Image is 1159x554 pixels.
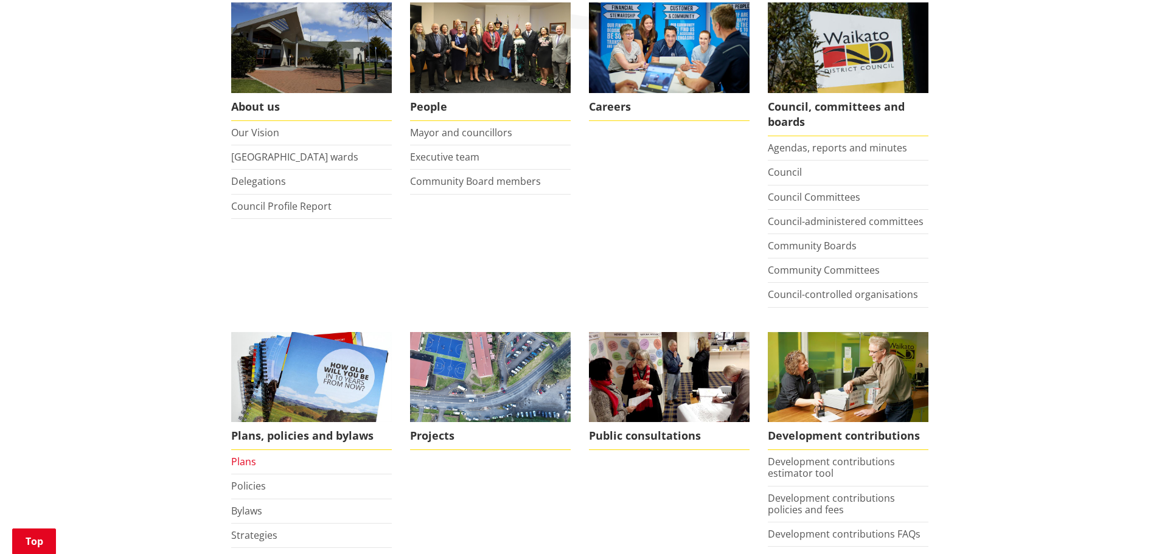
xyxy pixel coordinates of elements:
[410,2,571,121] a: 2022 Council People
[231,2,392,121] a: WDC Building 0015 About us
[231,126,279,139] a: Our Vision
[768,141,907,154] a: Agendas, reports and minutes
[231,2,392,93] img: WDC Building 0015
[410,422,571,450] span: Projects
[589,332,750,451] a: public-consultations Public consultations
[231,150,358,164] a: [GEOGRAPHIC_DATA] wards
[768,527,921,541] a: Development contributions FAQs
[410,2,571,93] img: 2022 Council
[768,2,928,136] a: Waikato-District-Council-sign Council, committees and boards
[589,422,750,450] span: Public consultations
[410,93,571,121] span: People
[410,332,571,423] img: DJI_0336
[768,491,895,516] a: Development contributions policies and fees
[768,288,918,301] a: Council-controlled organisations
[231,455,256,468] a: Plans
[231,422,392,450] span: Plans, policies and bylaws
[589,93,750,121] span: Careers
[768,332,928,451] a: FInd out more about fees and fines here Development contributions
[231,332,392,423] img: Long Term Plan
[231,93,392,121] span: About us
[768,263,880,277] a: Community Committees
[768,455,895,480] a: Development contributions estimator tool
[410,150,479,164] a: Executive team
[231,504,262,518] a: Bylaws
[12,528,56,554] a: Top
[410,332,571,451] a: Projects
[768,239,857,252] a: Community Boards
[768,332,928,423] img: Fees
[768,215,924,228] a: Council-administered committees
[768,422,928,450] span: Development contributions
[1103,503,1147,547] iframe: Messenger Launcher
[231,528,277,542] a: Strategies
[231,479,266,493] a: Policies
[589,2,750,121] a: Careers
[231,199,332,213] a: Council Profile Report
[231,332,392,451] a: We produce a number of plans, policies and bylaws including the Long Term Plan Plans, policies an...
[768,165,802,179] a: Council
[410,175,541,188] a: Community Board members
[768,2,928,93] img: Waikato-District-Council-sign
[410,126,512,139] a: Mayor and councillors
[589,2,750,93] img: Office staff in meeting - Career page
[768,190,860,204] a: Council Committees
[768,93,928,136] span: Council, committees and boards
[231,175,286,188] a: Delegations
[589,332,750,423] img: public-consultations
